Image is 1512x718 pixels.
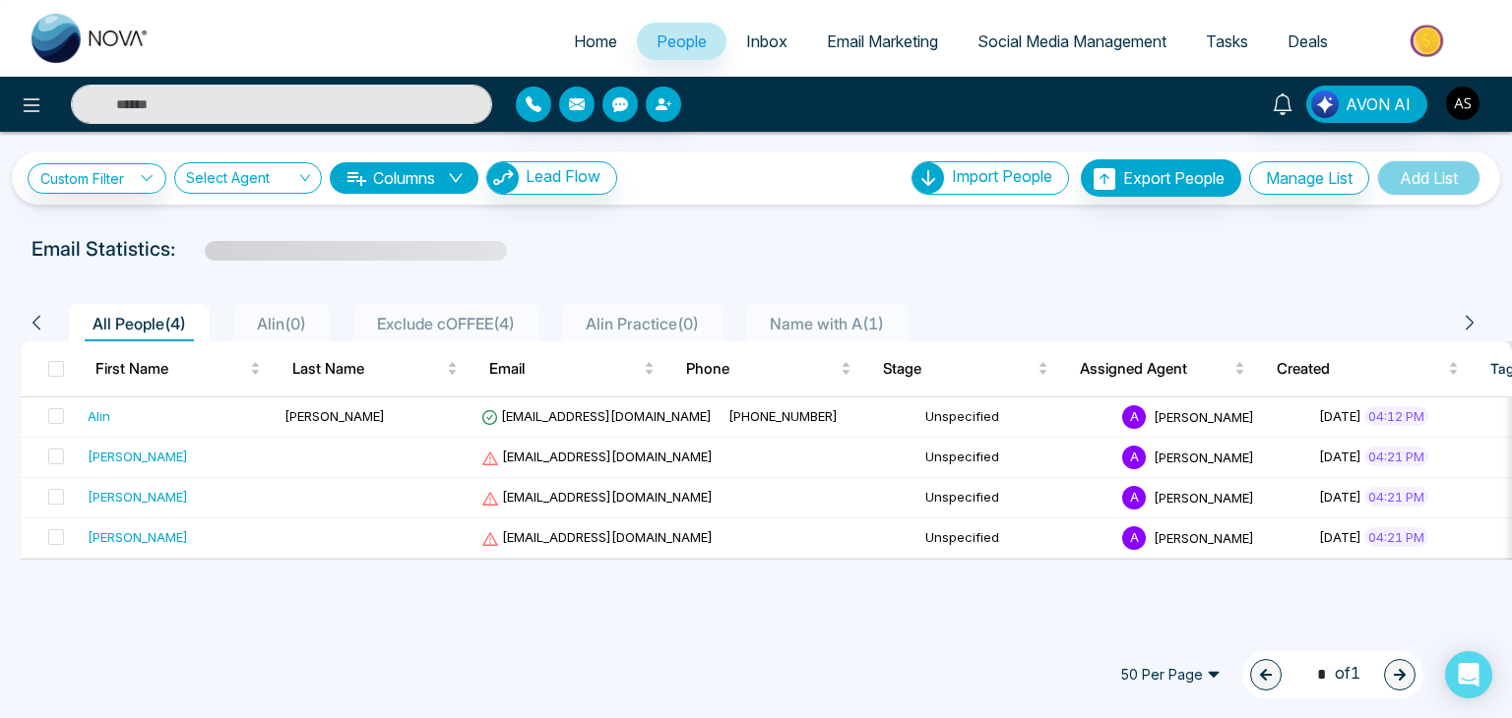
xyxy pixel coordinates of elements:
[726,23,807,60] a: Inbox
[1123,168,1225,188] span: Export People
[1445,651,1492,698] div: Open Intercom Messenger
[28,163,166,194] a: Custom Filter
[1080,357,1230,381] span: Assigned Agent
[85,314,194,333] span: All People ( 4 )
[1154,449,1254,464] span: [PERSON_NAME]
[526,166,600,186] span: Lead Flow
[1277,357,1444,381] span: Created
[249,314,314,333] span: Alin ( 0 )
[478,161,617,195] a: Lead FlowLead Flow
[88,487,188,507] div: [PERSON_NAME]
[1364,447,1428,466] span: 04:21 PM
[1305,661,1360,688] span: of 1
[1122,405,1146,429] span: A
[807,23,958,60] a: Email Marketing
[489,357,640,381] span: Email
[1154,529,1254,545] span: [PERSON_NAME]
[88,527,188,547] div: [PERSON_NAME]
[1206,31,1248,51] span: Tasks
[80,341,277,396] th: First Name
[1122,486,1146,509] span: A
[827,31,938,51] span: Email Marketing
[883,357,1034,381] span: Stage
[481,449,713,464] span: [EMAIL_ADDRESS][DOMAIN_NAME]
[574,31,617,51] span: Home
[1446,87,1480,120] img: User Avatar
[1319,529,1361,545] span: [DATE]
[284,408,385,424] span: [PERSON_NAME]
[1081,159,1241,197] button: Export People
[31,14,150,63] img: Nova CRM Logo
[657,31,707,51] span: People
[1122,446,1146,469] span: A
[1306,86,1427,123] button: AVON AI
[473,341,670,396] th: Email
[369,314,523,333] span: Exclude cOFFEE ( 4 )
[330,162,478,194] button: Columnsdown
[867,341,1064,396] th: Stage
[1357,19,1500,63] img: Market-place.gif
[670,341,867,396] th: Phone
[728,408,838,424] span: [PHONE_NUMBER]
[1154,408,1254,424] span: [PERSON_NAME]
[1311,90,1339,118] img: Lead Flow
[1346,92,1411,116] span: AVON AI
[762,314,892,333] span: Name with A ( 1 )
[481,408,712,424] span: [EMAIL_ADDRESS][DOMAIN_NAME]
[917,478,1114,518] td: Unspecified
[917,397,1114,438] td: Unspecified
[1186,23,1268,60] a: Tasks
[917,518,1114,559] td: Unspecified
[1288,31,1328,51] span: Deals
[1154,489,1254,505] span: [PERSON_NAME]
[686,357,837,381] span: Phone
[95,357,246,381] span: First Name
[554,23,637,60] a: Home
[448,170,464,186] span: down
[486,161,617,195] button: Lead Flow
[1064,341,1261,396] th: Assigned Agent
[1268,23,1348,60] a: Deals
[481,529,713,545] span: [EMAIL_ADDRESS][DOMAIN_NAME]
[88,447,188,466] div: [PERSON_NAME]
[1319,489,1361,505] span: [DATE]
[88,406,110,426] div: Alin
[637,23,726,60] a: People
[1364,527,1428,547] span: 04:21 PM
[1122,526,1146,550] span: A
[958,23,1186,60] a: Social Media Management
[1364,487,1428,507] span: 04:21 PM
[952,166,1052,186] span: Import People
[1106,659,1234,690] span: 50 Per Page
[917,438,1114,478] td: Unspecified
[1261,341,1475,396] th: Created
[1319,408,1361,424] span: [DATE]
[487,162,519,194] img: Lead Flow
[481,489,713,505] span: [EMAIL_ADDRESS][DOMAIN_NAME]
[292,357,443,381] span: Last Name
[578,314,707,333] span: Alin Practice ( 0 )
[31,234,175,264] p: Email Statistics:
[1364,406,1428,426] span: 04:12 PM
[1249,161,1369,195] button: Manage List
[746,31,787,51] span: Inbox
[1319,449,1361,464] span: [DATE]
[977,31,1166,51] span: Social Media Management
[277,341,473,396] th: Last Name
